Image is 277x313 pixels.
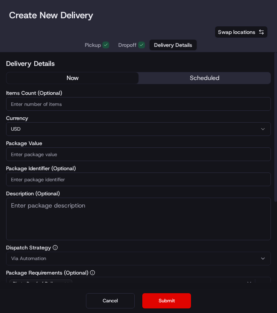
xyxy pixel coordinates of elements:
[6,141,271,146] label: Package Value
[6,166,271,171] label: Package Identifier (Optional)
[72,110,122,118] span: API Documentation
[6,90,271,96] label: Items Count (Optional)
[6,277,271,291] button: Photo Proof of Delivery
[86,293,135,308] button: Cancel
[85,41,101,49] span: Pickup
[118,41,137,49] span: Dropoff
[6,115,271,121] label: Currency
[6,252,271,265] button: Via Automation
[154,41,192,49] span: Delivery Details
[5,107,61,121] a: 📗Knowledge Base
[54,129,92,135] a: Powered byPylon
[6,270,271,275] label: Package Requirements (Optional)
[20,49,137,57] input: Got a question? Start typing here...
[11,255,46,262] span: Via Automation
[6,191,271,196] label: Description (Optional)
[90,270,95,275] button: Package Requirements (Optional)
[6,245,271,250] label: Dispatch Strategy
[215,26,268,38] button: Swap locations
[6,147,271,161] input: Enter package value
[138,72,271,84] button: scheduled
[26,80,96,86] div: We're available if you need us!
[9,9,93,21] h1: Create New Delivery
[8,73,21,86] img: 1736555255976-a54dd68f-1ca7-489b-9aae-adbdc363a1c4
[6,172,271,186] input: Enter package identifier
[64,111,70,117] div: 💻
[8,111,14,117] div: 📗
[8,30,138,43] p: Welcome 👋
[6,58,271,69] h2: Delivery Details
[129,75,138,84] button: Start new chat
[8,8,23,23] img: Nash
[142,293,191,308] button: Submit
[218,28,255,36] span: Swap locations
[53,245,58,250] button: Dispatch Strategy
[13,281,63,287] span: Photo Proof of Delivery
[61,107,125,121] a: 💻API Documentation
[6,72,138,84] button: now
[15,110,58,118] span: Knowledge Base
[76,129,92,135] span: Pylon
[6,97,271,111] input: Enter number of items
[26,73,125,80] div: Start new chat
